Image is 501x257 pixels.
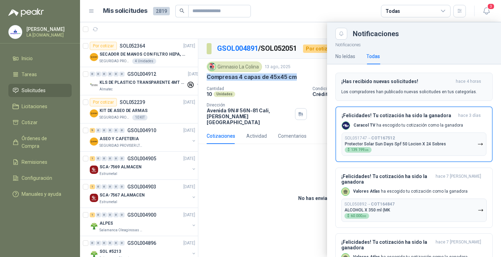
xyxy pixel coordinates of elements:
[344,202,395,207] p: SOL050892 →
[353,30,493,37] div: Notificaciones
[458,113,481,119] span: hace 3 días
[351,148,369,152] span: 139.199
[22,55,33,62] span: Inicio
[8,52,72,65] a: Inicio
[8,100,72,113] a: Licitaciones
[22,119,38,126] span: Cotizar
[335,106,493,162] button: ¡Felicidades! Tu cotización ha sido la ganadorahace 3 días Company LogoCaracol TV ha escogido tu ...
[335,168,493,228] button: ¡Felicidades! Tu cotización ha sido la ganadorahace 7 [PERSON_NAME] Valores Atlas ha escogido tu ...
[362,215,366,218] span: ,00
[22,135,65,150] span: Órdenes de Compra
[22,71,37,78] span: Tareas
[345,136,395,141] p: SOL051747 →
[342,122,350,129] img: Company Logo
[345,147,372,153] div: $
[103,6,148,16] h1: Mis solicitudes
[180,8,184,13] span: search
[8,116,72,129] a: Cotizar
[26,27,70,32] p: [PERSON_NAME]
[353,122,463,128] p: ha escogido tu cotización como la ganadora
[366,53,380,60] div: Todas
[371,202,395,207] b: COT164847
[344,213,369,219] div: $
[351,214,366,218] span: 60.000
[8,132,72,153] a: Órdenes de Compra
[371,136,395,140] b: COT167512
[342,132,486,156] button: SOL051747→COT167512Protector Solar Sun Days Spf 50 Locion X 24 Sobres$139.199,06
[22,158,47,166] span: Remisiones
[22,103,47,110] span: Licitaciones
[8,68,72,81] a: Tareas
[8,171,72,185] a: Configuración
[335,53,355,60] div: No leídas
[335,28,347,40] button: Close
[8,8,44,17] img: Logo peakr
[9,25,22,39] img: Company Logo
[345,142,446,146] p: Protector Solar Sun Days Spf 50 Locion X 24 Sobres
[341,239,433,250] h3: ¡Felicidades! Tu cotización ha sido la ganadora
[22,87,46,94] span: Solicitudes
[8,155,72,169] a: Remisiones
[341,174,433,185] h3: ¡Felicidades! Tu cotización ha sido la ganadora
[436,239,481,250] span: hace 7 [PERSON_NAME]
[341,199,487,222] button: SOL050892→COT164847ALCOHOL X 350 ml (MK$60.000,00
[353,188,468,194] p: ha escogido tu cotización como la ganadora
[327,40,501,48] p: Notificaciones
[341,89,477,95] p: Los compradores han publicado nuevas solicitudes en tus categorías.
[342,113,455,119] h3: ¡Felicidades! Tu cotización ha sido la ganadora
[436,174,481,185] span: hace 7 [PERSON_NAME]
[353,123,375,128] b: Caracol TV
[8,187,72,201] a: Manuales y ayuda
[456,79,481,85] span: hace 4 horas
[353,189,380,194] b: Valores Atlas
[480,5,493,17] button: 3
[26,33,70,37] p: LA [DOMAIN_NAME]
[22,190,61,198] span: Manuales y ayuda
[385,7,400,15] div: Todas
[153,7,170,15] span: 2819
[365,148,369,152] span: ,06
[335,73,493,101] button: ¡Has recibido nuevas solicitudes!hace 4 horas Los compradores han publicado nuevas solicitudes en...
[8,84,72,97] a: Solicitudes
[341,79,453,85] h3: ¡Has recibido nuevas solicitudes!
[487,3,495,10] span: 3
[22,174,52,182] span: Configuración
[344,208,390,212] p: ALCOHOL X 350 ml (MK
